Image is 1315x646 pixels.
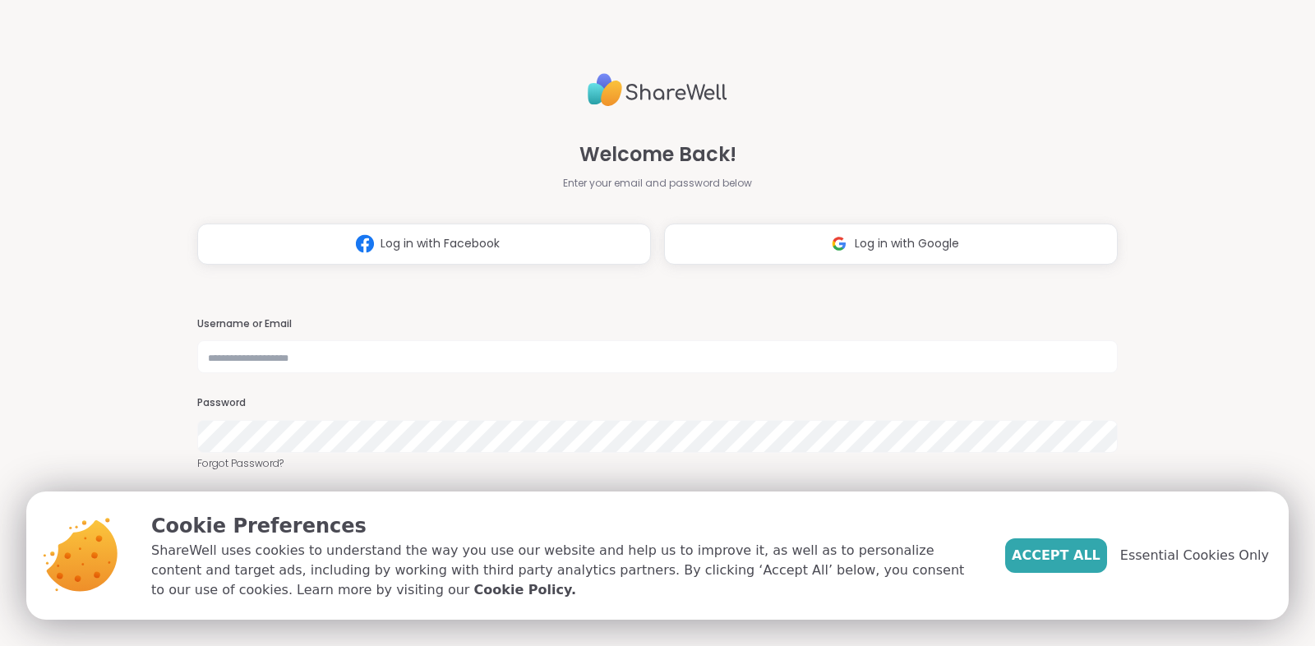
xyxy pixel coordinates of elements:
[151,511,979,541] p: Cookie Preferences
[151,541,979,600] p: ShareWell uses cookies to understand the way you use our website and help us to improve it, as we...
[664,224,1118,265] button: Log in with Google
[474,580,576,600] a: Cookie Policy.
[563,176,752,191] span: Enter your email and password below
[381,235,500,252] span: Log in with Facebook
[1012,546,1100,565] span: Accept All
[1005,538,1107,573] button: Accept All
[349,228,381,259] img: ShareWell Logomark
[197,224,651,265] button: Log in with Facebook
[197,456,1118,471] a: Forgot Password?
[588,67,727,113] img: ShareWell Logo
[197,317,1118,331] h3: Username or Email
[855,235,959,252] span: Log in with Google
[1120,546,1269,565] span: Essential Cookies Only
[197,396,1118,410] h3: Password
[579,140,736,169] span: Welcome Back!
[824,228,855,259] img: ShareWell Logomark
